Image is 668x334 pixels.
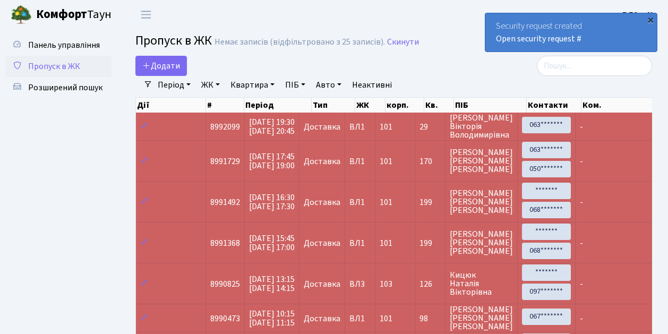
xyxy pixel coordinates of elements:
[304,280,340,288] span: Доставка
[419,123,441,131] span: 29
[226,76,279,94] a: Квартира
[28,39,100,51] span: Панель управління
[622,9,655,21] b: ВЛ2 -. К.
[249,116,295,137] span: [DATE] 19:30 [DATE] 20:45
[450,305,513,331] span: [PERSON_NAME] [PERSON_NAME] [PERSON_NAME]
[249,192,295,212] span: [DATE] 16:30 [DATE] 17:30
[380,313,392,324] span: 101
[450,114,513,139] span: [PERSON_NAME] Вікторія Володимирівна
[380,121,392,133] span: 101
[210,237,240,249] span: 8991368
[28,82,102,93] span: Розширений пошук
[153,76,195,94] a: Період
[5,56,112,77] a: Пропуск в ЖК
[424,98,454,113] th: Кв.
[197,76,224,94] a: ЖК
[349,123,371,131] span: ВЛ1
[5,77,112,98] a: Розширений пошук
[419,239,441,247] span: 199
[210,278,240,290] span: 8990825
[380,196,392,208] span: 101
[419,314,441,323] span: 98
[349,157,371,166] span: ВЛ1
[210,196,240,208] span: 8991492
[11,4,32,25] img: logo.png
[454,98,527,113] th: ПІБ
[580,313,583,324] span: -
[28,61,80,72] span: Пропуск в ЖК
[36,6,87,23] b: Комфорт
[349,314,371,323] span: ВЛ1
[244,98,312,113] th: Період
[485,13,657,52] div: Security request created
[249,233,295,253] span: [DATE] 15:45 [DATE] 17:00
[206,98,244,113] th: #
[5,35,112,56] a: Панель управління
[380,237,392,249] span: 101
[622,8,655,21] a: ВЛ2 -. К.
[348,76,396,94] a: Неактивні
[349,198,371,207] span: ВЛ1
[419,157,441,166] span: 170
[136,98,206,113] th: Дії
[210,156,240,167] span: 8991729
[645,14,656,25] div: ×
[281,76,310,94] a: ПІБ
[349,280,371,288] span: ВЛ3
[249,273,295,294] span: [DATE] 13:15 [DATE] 14:15
[312,98,355,113] th: Тип
[304,198,340,207] span: Доставка
[133,6,159,23] button: Переключити навігацію
[249,308,295,329] span: [DATE] 10:15 [DATE] 11:15
[304,239,340,247] span: Доставка
[580,156,583,167] span: -
[380,278,392,290] span: 103
[580,121,583,133] span: -
[380,156,392,167] span: 101
[355,98,386,113] th: ЖК
[419,280,441,288] span: 126
[36,6,112,24] span: Таун
[580,237,583,249] span: -
[142,60,180,72] span: Додати
[450,271,513,296] span: Кицюк Наталія Вікторівна
[387,37,419,47] a: Скинути
[210,121,240,133] span: 8992099
[527,98,581,113] th: Контакти
[135,31,212,50] span: Пропуск в ЖК
[312,76,346,94] a: Авто
[450,230,513,255] span: [PERSON_NAME] [PERSON_NAME] [PERSON_NAME]
[386,98,424,113] th: корп.
[304,314,340,323] span: Доставка
[450,148,513,174] span: [PERSON_NAME] [PERSON_NAME] [PERSON_NAME]
[419,198,441,207] span: 199
[537,56,652,76] input: Пошук...
[304,157,340,166] span: Доставка
[210,313,240,324] span: 8990473
[349,239,371,247] span: ВЛ1
[450,189,513,215] span: [PERSON_NAME] [PERSON_NAME] [PERSON_NAME]
[496,33,581,45] a: Open security request #
[249,151,295,172] span: [DATE] 17:45 [DATE] 19:00
[135,56,187,76] a: Додати
[580,278,583,290] span: -
[580,196,583,208] span: -
[304,123,340,131] span: Доставка
[215,37,385,47] div: Немає записів (відфільтровано з 25 записів).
